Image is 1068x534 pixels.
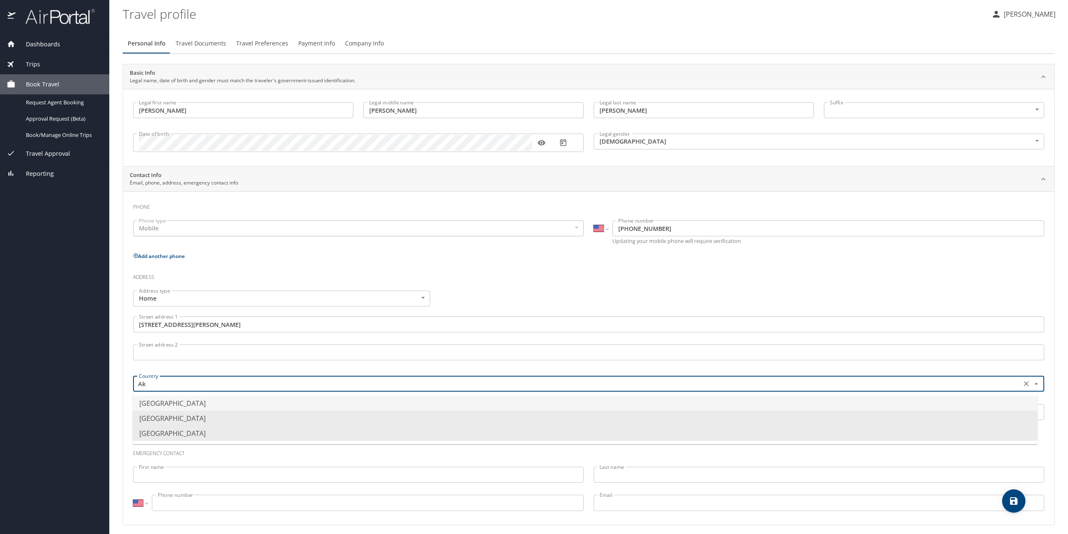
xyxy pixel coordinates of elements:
button: [PERSON_NAME] [988,7,1059,22]
button: Add another phone [133,253,185,260]
p: Updating your mobile phone will require verification [612,238,1044,244]
li: [GEOGRAPHIC_DATA] [133,411,1038,426]
img: airportal-logo.png [16,8,95,25]
div: Home [133,291,430,306]
span: Payment Info [298,38,335,49]
div: Contact InfoEmail, phone, address, emergency contact info [123,167,1054,192]
span: Approval Request (Beta) [26,115,99,123]
div: Mobile [133,220,584,236]
h1: Travel profile [123,1,985,27]
span: Travel Documents [176,38,226,49]
h2: Basic Info [130,69,355,77]
h2: Contact Info [130,171,238,180]
span: Trips [15,60,40,69]
button: Close [1031,379,1041,389]
div: Basic InfoLegal name, date of birth and gender must match the traveler's government-issued identi... [123,64,1054,89]
div: Profile [123,33,1055,53]
div: [DEMOGRAPHIC_DATA] [594,134,1044,149]
span: Book Travel [15,80,59,89]
img: icon-airportal.png [8,8,16,25]
h3: Address [133,268,1044,282]
span: Company Info [345,38,384,49]
span: Personal Info [128,38,166,49]
li: [GEOGRAPHIC_DATA] [133,426,1038,441]
span: Request Agent Booking [26,99,99,106]
span: Reporting [15,169,54,178]
p: [PERSON_NAME] [1001,9,1055,19]
div: ​ [824,102,1044,118]
h3: Phone [133,198,1044,212]
span: Travel Approval [15,149,70,158]
div: Contact InfoEmail, phone, address, emergency contact info [123,191,1054,524]
span: Book/Manage Online Trips [26,131,99,139]
button: save [1002,489,1025,513]
li: [GEOGRAPHIC_DATA] [133,396,1038,411]
span: Travel Preferences [236,38,288,49]
span: Dashboards [15,40,60,49]
p: Email, phone, address, emergency contact info [130,179,238,187]
p: Legal name, date of birth and gender must match the traveler's government-issued identification. [130,77,355,84]
div: Basic InfoLegal name, date of birth and gender must match the traveler's government-issued identi... [123,89,1054,166]
h3: Emergency contact [133,444,1044,458]
button: Clear [1020,378,1032,390]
